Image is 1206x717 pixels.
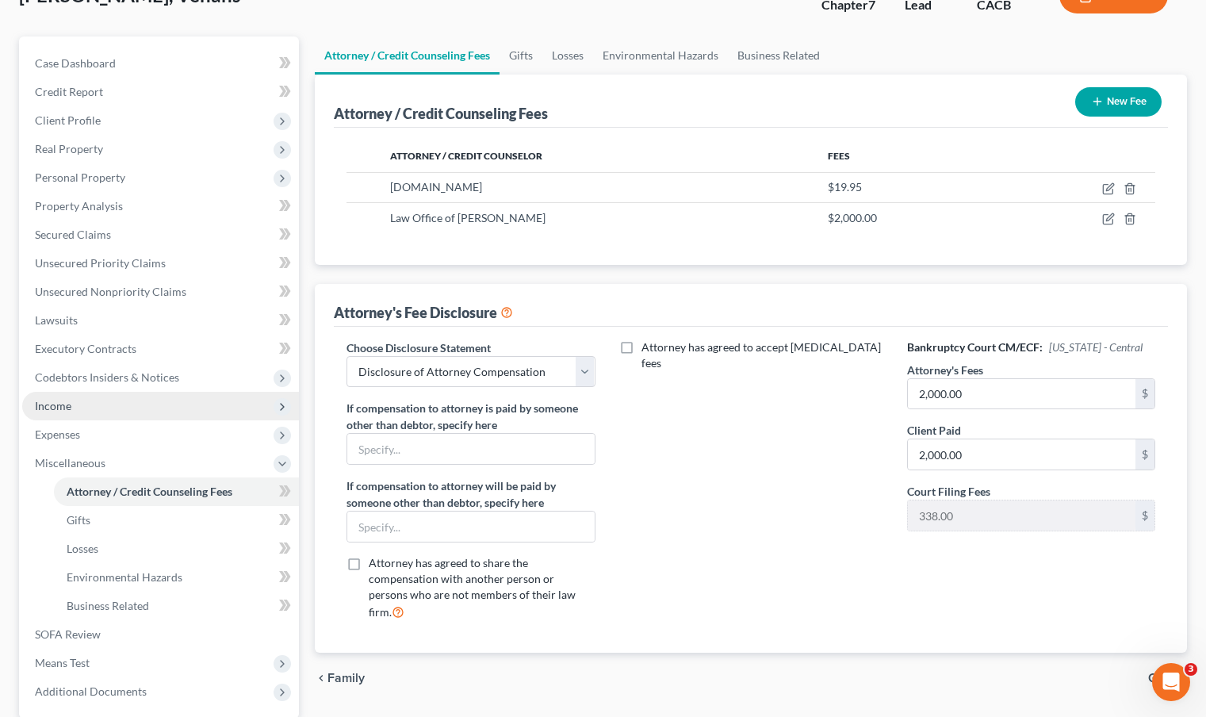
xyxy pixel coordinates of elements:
[22,278,299,306] a: Unsecured Nonpriority Claims
[35,85,103,98] span: Credit Report
[1148,672,1174,684] span: Gifts
[1152,663,1190,701] iframe: Intercom live chat
[67,599,149,612] span: Business Related
[35,656,90,669] span: Means Test
[1148,672,1187,684] button: Gifts chevron_right
[390,150,542,162] span: Attorney / Credit Counselor
[35,171,125,184] span: Personal Property
[35,285,186,298] span: Unsecured Nonpriority Claims
[22,220,299,249] a: Secured Claims
[347,512,594,542] input: Specify...
[907,483,990,500] label: Court Filing Fees
[35,456,105,470] span: Miscellaneous
[35,342,136,355] span: Executory Contracts
[1135,439,1154,470] div: $
[1049,340,1143,354] span: [US_STATE] - Central
[35,399,71,412] span: Income
[907,362,983,378] label: Attorney's Fees
[22,78,299,106] a: Credit Report
[54,592,299,620] a: Business Related
[828,211,877,224] span: $2,000.00
[1135,379,1154,409] div: $
[54,506,299,535] a: Gifts
[22,192,299,220] a: Property Analysis
[67,485,232,498] span: Attorney / Credit Counseling Fees
[35,56,116,70] span: Case Dashboard
[35,428,80,441] span: Expenses
[35,199,123,213] span: Property Analysis
[500,36,542,75] a: Gifts
[35,113,101,127] span: Client Profile
[35,313,78,327] span: Lawsuits
[315,36,500,75] a: Attorney / Credit Counseling Fees
[327,672,365,684] span: Family
[369,556,576,619] span: Attorney has agreed to share the compensation with another person or persons who are not members ...
[35,256,166,270] span: Unsecured Priority Claims
[22,306,299,335] a: Lawsuits
[1185,663,1197,676] span: 3
[315,672,327,684] i: chevron_left
[22,249,299,278] a: Unsecured Priority Claims
[35,142,103,155] span: Real Property
[35,684,147,698] span: Additional Documents
[22,49,299,78] a: Case Dashboard
[593,36,728,75] a: Environmental Hazards
[907,422,961,439] label: Client Paid
[1075,87,1162,117] button: New Fee
[334,104,548,123] div: Attorney / Credit Counseling Fees
[907,339,1155,355] h6: Bankruptcy Court CM/ECF:
[54,477,299,506] a: Attorney / Credit Counseling Fees
[22,620,299,649] a: SOFA Review
[67,570,182,584] span: Environmental Hazards
[22,335,299,363] a: Executory Contracts
[346,400,595,433] label: If compensation to attorney is paid by someone other than debtor, specify here
[35,370,179,384] span: Codebtors Insiders & Notices
[542,36,593,75] a: Losses
[1135,500,1154,531] div: $
[35,627,101,641] span: SOFA Review
[390,211,546,224] span: Law Office of [PERSON_NAME]
[828,180,862,194] span: $19.95
[54,535,299,563] a: Losses
[908,379,1135,409] input: 0.00
[728,36,829,75] a: Business Related
[641,340,881,370] span: Attorney has agreed to accept [MEDICAL_DATA] fees
[908,500,1135,531] input: 0.00
[35,228,111,241] span: Secured Claims
[54,563,299,592] a: Environmental Hazards
[334,303,513,322] div: Attorney's Fee Disclosure
[346,477,595,511] label: If compensation to attorney will be paid by someone other than debtor, specify here
[390,180,482,194] span: [DOMAIN_NAME]
[347,434,594,464] input: Specify...
[67,513,90,527] span: Gifts
[908,439,1135,470] input: 0.00
[67,542,98,555] span: Losses
[315,672,365,684] button: chevron_left Family
[346,339,491,356] label: Choose Disclosure Statement
[828,150,850,162] span: Fees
